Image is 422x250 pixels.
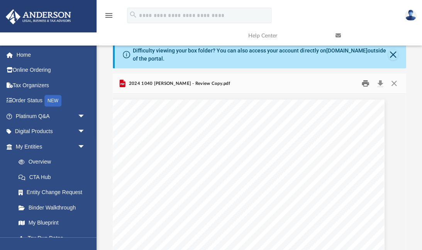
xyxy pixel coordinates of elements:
span: 2024 1040 [PERSON_NAME] - Review Copy.pdf [127,80,230,87]
span: 89121 [194,150,210,154]
button: Close [388,49,398,60]
a: Online Ordering [5,62,97,78]
a: Order StatusNEW [5,93,97,109]
a: [DOMAIN_NAME] [326,47,367,54]
span: 3225 [146,144,159,149]
a: My Entitiesarrow_drop_down [5,139,97,154]
a: menu [104,15,114,20]
span: [PERSON_NAME] [146,139,183,143]
a: Binder Walkthrough [11,200,97,215]
button: Download [373,78,387,90]
span: GLOBAL [175,139,194,143]
a: CTA Hub [11,169,97,185]
span: [PERSON_NAME] [162,144,199,149]
a: Digital Productsarrow_drop_down [5,124,97,139]
a: Tax Due Dates [11,230,97,246]
span: arrow_drop_down [77,139,93,155]
span: DRIVE [185,144,200,149]
a: Platinum Q&Aarrow_drop_down [5,108,97,124]
span: GROUP, [226,139,246,143]
span: VEGAS, [159,150,178,154]
i: menu [104,11,114,20]
div: NEW [44,95,61,106]
a: Help Center [242,20,329,51]
a: Entity Change Request [11,185,97,200]
button: Close [386,78,400,90]
a: Tax Organizers [5,78,97,93]
img: Anderson Advisors Platinum Portal [3,9,73,24]
span: LLC [249,139,258,143]
a: My Blueprint [11,215,93,231]
span: BUSINESS [197,139,223,143]
span: LAS [146,150,156,154]
div: Difficulty viewing your box folder? You can also access your account directly on outside of the p... [133,47,388,63]
a: Home [5,47,97,62]
button: Print [358,78,373,90]
img: User Pic [405,10,416,21]
i: search [129,10,137,19]
a: Overview [11,154,97,170]
span: arrow_drop_down [77,108,93,124]
span: arrow_drop_down [77,124,93,140]
span: NV [181,150,188,154]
